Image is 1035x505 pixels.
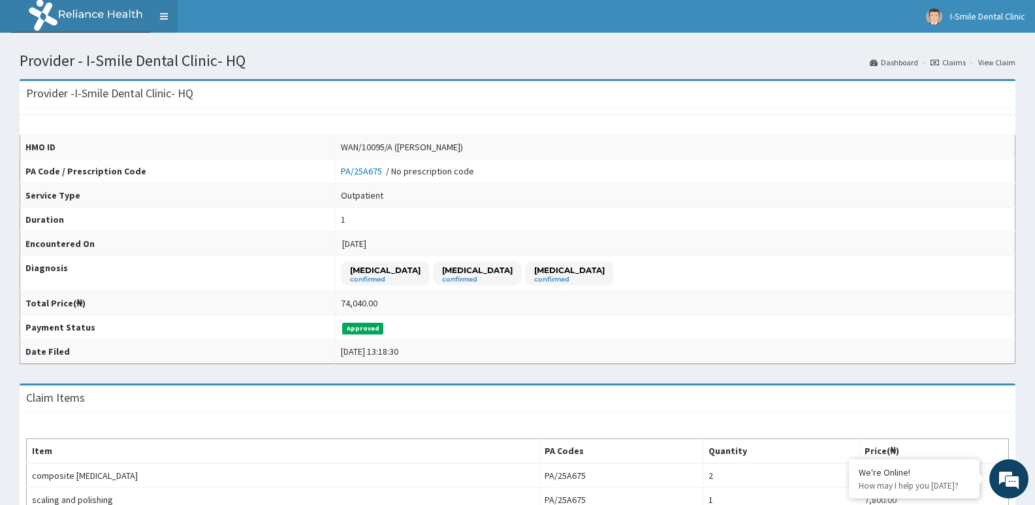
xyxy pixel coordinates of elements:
div: Outpatient [341,189,383,202]
textarea: Type your message and hit 'Enter' [7,357,249,402]
th: Item [27,439,539,464]
div: Minimize live chat window [214,7,246,38]
a: PA/25A675 [341,165,386,177]
small: confirmed [442,276,513,283]
h3: Claim Items [26,392,85,404]
td: 2 [703,463,859,488]
th: PA Codes [539,439,703,464]
th: Payment Status [20,316,336,340]
div: 1 [341,213,345,226]
p: [MEDICAL_DATA] [350,265,421,276]
th: Quantity [703,439,859,464]
span: Approved [342,323,383,334]
th: Diagnosis [20,256,336,291]
h3: Provider - I-Smile Dental Clinic- HQ [26,88,193,99]
span: I-Smile Dental Clinic [950,10,1025,22]
th: Duration [20,208,336,232]
th: PA Code / Prescription Code [20,159,336,184]
div: [DATE] 13:18:30 [341,345,398,358]
th: Price(₦) [859,439,1008,464]
div: We're Online! [859,466,970,478]
small: confirmed [534,276,605,283]
h1: Provider - I-Smile Dental Clinic- HQ [20,52,1015,69]
p: How may I help you today? [859,480,970,491]
img: d_794563401_company_1708531726252_794563401 [24,65,53,98]
img: User Image [926,8,942,25]
th: HMO ID [20,135,336,159]
td: composite [MEDICAL_DATA] [27,463,539,488]
a: View Claim [978,57,1015,68]
p: [MEDICAL_DATA] [442,265,513,276]
th: Service Type [20,184,336,208]
small: confirmed [350,276,421,283]
div: Chat with us now [68,73,219,90]
div: WAN/10095/A ([PERSON_NAME]) [341,140,463,154]
p: [MEDICAL_DATA] [534,265,605,276]
td: PA/25A675 [539,463,703,488]
span: We're online! [76,165,180,297]
th: Encountered On [20,232,336,256]
span: [DATE] [342,238,366,250]
a: Claims [931,57,966,68]
div: / No prescription code [341,165,474,178]
div: 74,040.00 [341,297,377,310]
th: Total Price(₦) [20,291,336,316]
th: Date Filed [20,340,336,364]
a: Dashboard [870,57,918,68]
